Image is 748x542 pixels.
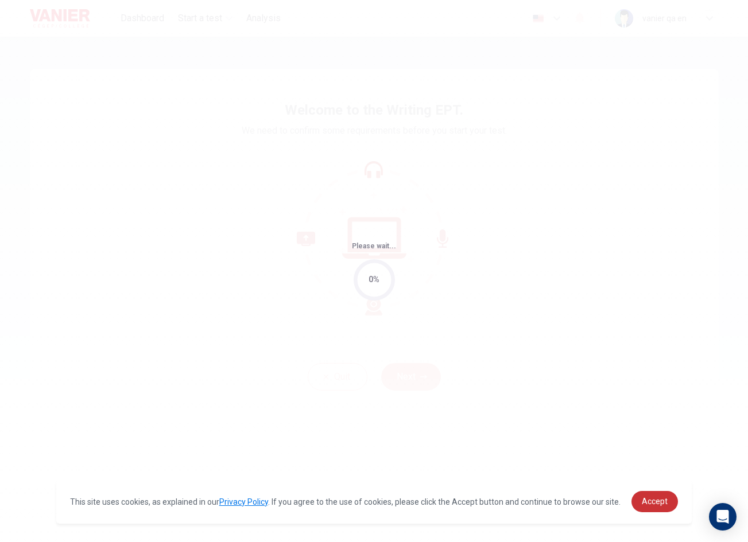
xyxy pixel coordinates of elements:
div: cookieconsent [56,479,692,524]
span: This site uses cookies, as explained in our . If you agree to the use of cookies, please click th... [70,497,621,506]
a: Privacy Policy [219,497,268,506]
span: Accept [642,497,668,506]
div: Open Intercom Messenger [709,503,737,531]
a: dismiss cookie message [631,491,678,512]
div: 0% [369,273,379,286]
span: Please wait... [352,242,396,250]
